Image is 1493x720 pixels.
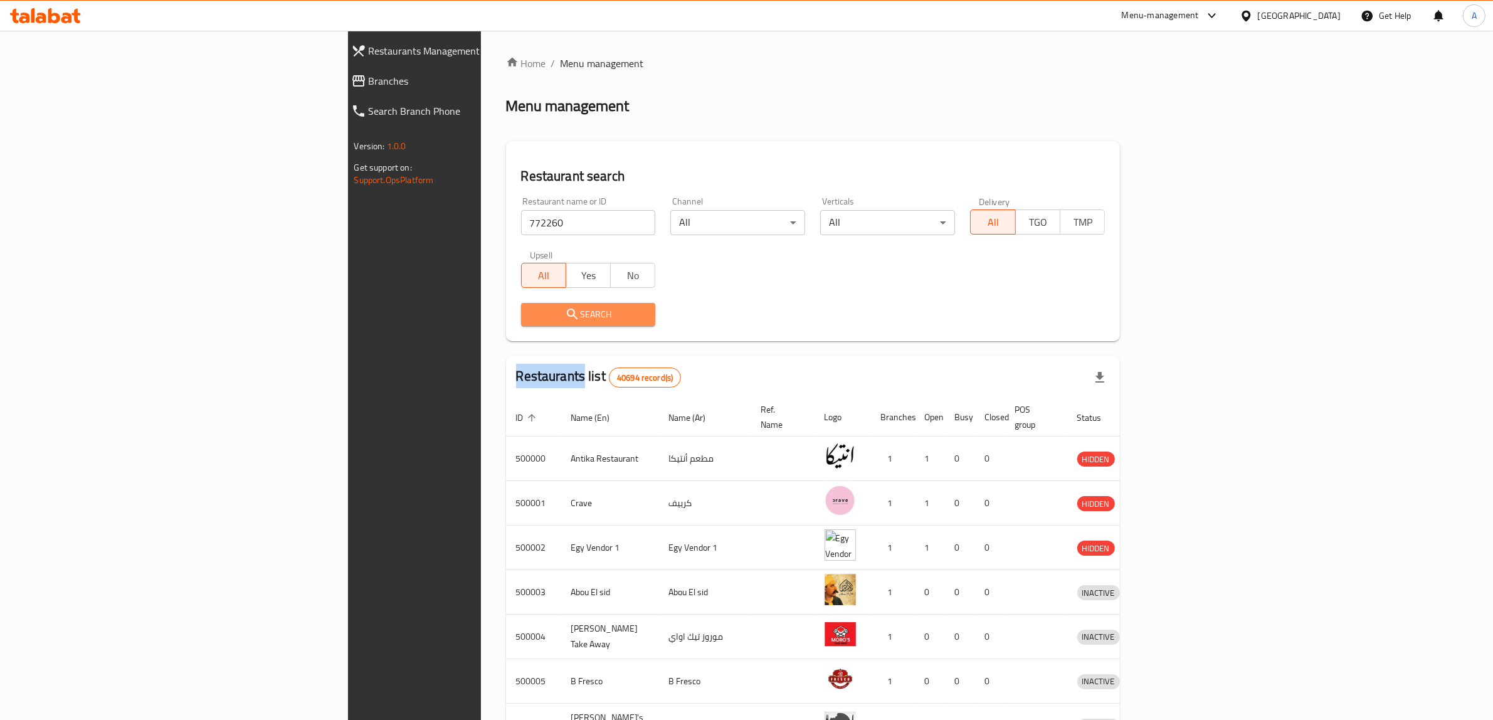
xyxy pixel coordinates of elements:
nav: breadcrumb [506,56,1121,71]
div: [GEOGRAPHIC_DATA] [1258,9,1341,23]
button: TGO [1015,209,1060,235]
img: Crave [825,485,856,516]
span: Name (Ar) [669,410,722,425]
div: All [670,210,805,235]
span: Name (En) [571,410,626,425]
a: Branches [341,66,598,96]
td: 0 [975,526,1005,570]
a: Search Branch Phone [341,96,598,126]
td: موروز تيك اواي [659,615,751,659]
td: 0 [945,526,975,570]
span: Search Branch Phone [369,103,588,119]
button: No [610,263,655,288]
h2: Menu management [506,96,630,116]
span: All [976,213,1010,231]
h2: Restaurants list [516,367,682,388]
button: Search [521,303,656,326]
a: Restaurants Management [341,36,598,66]
td: Crave [561,481,659,526]
div: Total records count [609,368,681,388]
label: Upsell [530,250,553,259]
a: Support.OpsPlatform [354,172,434,188]
span: INACTIVE [1077,630,1120,644]
td: 1 [871,526,915,570]
img: Abou El sid [825,574,856,605]
td: B Fresco [659,659,751,704]
th: Closed [975,398,1005,437]
td: 0 [945,615,975,659]
td: 1 [915,481,945,526]
span: Status [1077,410,1118,425]
td: Egy Vendor 1 [659,526,751,570]
td: 0 [945,570,975,615]
div: All [820,210,955,235]
input: Search for restaurant name or ID.. [521,210,656,235]
td: 0 [975,437,1005,481]
div: HIDDEN [1077,452,1115,467]
th: Branches [871,398,915,437]
span: Version: [354,138,385,154]
td: 0 [945,659,975,704]
td: Abou El sid [561,570,659,615]
td: 0 [975,615,1005,659]
img: B Fresco [825,663,856,694]
th: Logo [815,398,871,437]
span: Yes [571,267,606,285]
td: 0 [915,570,945,615]
h2: Restaurant search [521,167,1105,186]
img: Antika Restaurant [825,440,856,472]
button: TMP [1060,209,1105,235]
div: HIDDEN [1077,541,1115,556]
td: 1 [871,659,915,704]
td: Egy Vendor 1 [561,526,659,570]
span: Search [531,307,646,322]
td: 1 [915,526,945,570]
td: مطعم أنتيكا [659,437,751,481]
th: Open [915,398,945,437]
span: TMP [1065,213,1100,231]
span: 1.0.0 [387,138,406,154]
td: كرييف [659,481,751,526]
td: 0 [975,481,1005,526]
label: Delivery [979,197,1010,206]
td: Abou El sid [659,570,751,615]
span: Branches [369,73,588,88]
td: 1 [871,437,915,481]
span: HIDDEN [1077,452,1115,467]
span: Ref. Name [761,402,799,432]
td: 0 [975,659,1005,704]
span: 40694 record(s) [609,372,680,384]
div: Menu-management [1122,8,1199,23]
span: A [1472,9,1477,23]
div: Export file [1085,363,1115,393]
th: Busy [945,398,975,437]
span: HIDDEN [1077,541,1115,556]
img: Egy Vendor 1 [825,529,856,561]
td: 0 [915,615,945,659]
td: 0 [945,481,975,526]
td: 1 [871,481,915,526]
td: 0 [915,659,945,704]
span: INACTIVE [1077,586,1120,600]
img: Moro's Take Away [825,618,856,650]
span: INACTIVE [1077,674,1120,689]
span: ID [516,410,540,425]
td: 0 [975,570,1005,615]
td: Antika Restaurant [561,437,659,481]
div: INACTIVE [1077,674,1120,689]
span: HIDDEN [1077,497,1115,511]
button: All [521,263,566,288]
span: Get support on: [354,159,412,176]
span: No [616,267,650,285]
td: [PERSON_NAME] Take Away [561,615,659,659]
span: Restaurants Management [369,43,588,58]
td: 1 [871,570,915,615]
button: Yes [566,263,611,288]
span: POS group [1015,402,1052,432]
button: All [970,209,1015,235]
span: Menu management [561,56,644,71]
td: 1 [915,437,945,481]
